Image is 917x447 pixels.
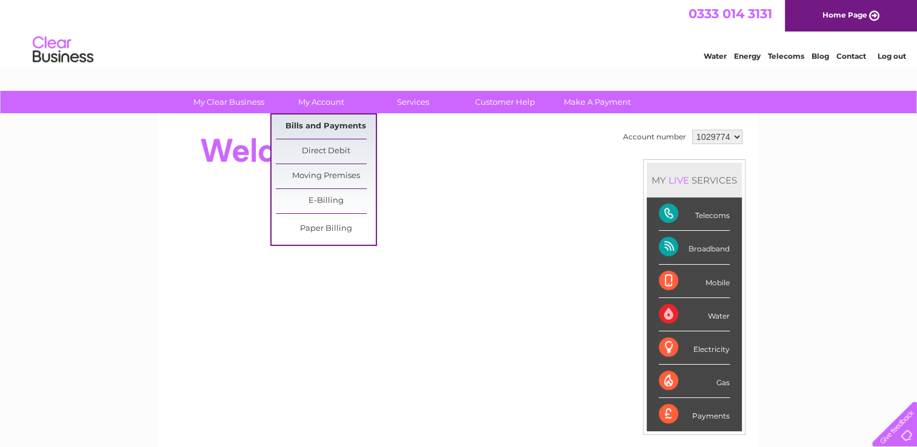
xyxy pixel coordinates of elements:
div: Gas [659,365,730,398]
div: Mobile [659,265,730,298]
a: Customer Help [455,91,555,113]
a: Direct Debit [276,139,376,164]
a: Paper Billing [276,217,376,241]
a: My Clear Business [179,91,279,113]
td: Account number [620,127,689,147]
a: Log out [877,51,905,61]
a: Bills and Payments [276,114,376,139]
div: Electricity [659,331,730,365]
div: Clear Business is a trading name of Verastar Limited (registered in [GEOGRAPHIC_DATA] No. 3667643... [173,7,745,59]
a: Moving Premises [276,164,376,188]
div: Payments [659,398,730,431]
div: LIVE [666,174,692,186]
div: MY SERVICES [647,163,742,197]
a: 0333 014 3131 [689,6,772,21]
a: Water [704,51,727,61]
div: Broadband [659,231,730,264]
img: logo.png [32,31,94,68]
a: E-Billing [276,189,376,213]
div: Water [659,298,730,331]
a: Telecoms [768,51,804,61]
a: Services [363,91,463,113]
a: My Account [271,91,371,113]
a: Make A Payment [547,91,647,113]
a: Energy [734,51,761,61]
a: Blog [812,51,829,61]
div: Telecoms [659,197,730,231]
a: Contact [836,51,866,61]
